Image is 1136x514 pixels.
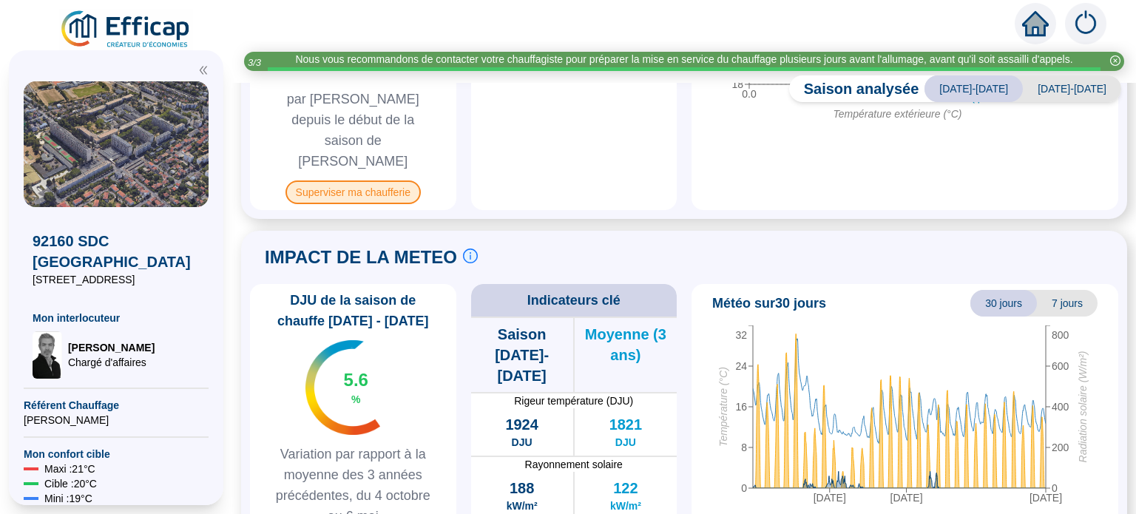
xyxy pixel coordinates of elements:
[1052,400,1069,412] tspan: 400
[834,108,962,120] tspan: Température extérieure (°C)
[265,246,457,269] span: IMPACT DE LA METEO
[609,414,643,435] span: 1821
[256,290,450,331] span: DJU de la saison de chauffe [DATE] - [DATE]
[1065,3,1106,44] img: alerts
[344,368,368,392] span: 5.6
[59,9,193,50] img: efficap energie logo
[44,461,95,476] span: Maxi : 21 °C
[1037,290,1098,317] span: 7 jours
[575,324,677,365] span: Moyenne (3 ans)
[890,491,923,503] tspan: [DATE]
[1023,75,1121,102] span: [DATE]-[DATE]
[351,392,360,407] span: %
[789,78,919,99] span: Saison analysée
[33,311,200,325] span: Mon interlocuteur
[44,491,92,506] span: Mini : 19 °C
[33,231,200,272] span: 92160 SDC [GEOGRAPHIC_DATA]
[741,481,747,493] tspan: 0
[471,393,677,408] span: Rigeur température (DJU)
[305,340,380,435] img: indicateur températures
[44,476,97,491] span: Cible : 20 °C
[295,52,1072,67] div: Nous vous recommandons de contacter votre chauffagiste pour préparer la mise en service du chauff...
[610,498,641,513] span: kW/m²
[814,491,846,503] tspan: [DATE]
[471,457,677,472] span: Rayonnement solaire
[735,328,747,340] tspan: 32
[198,65,209,75] span: double-left
[1022,10,1049,37] span: home
[1052,328,1069,340] tspan: 800
[512,435,532,450] span: DJU
[68,355,155,370] span: Chargé d'affaires
[33,331,62,379] img: Chargé d'affaires
[741,441,747,453] tspan: 8
[507,498,538,513] span: kW/m²
[68,340,155,355] span: [PERSON_NAME]
[1029,491,1062,503] tspan: [DATE]
[285,180,421,204] span: Superviser ma chaufferie
[731,78,743,89] tspan: 18
[712,293,826,314] span: Météo sur 30 jours
[1052,441,1069,453] tspan: 200
[613,478,638,498] span: 122
[248,57,261,68] i: 3 / 3
[1110,55,1120,66] span: close-circle
[735,400,747,412] tspan: 16
[1052,481,1058,493] tspan: 0
[970,290,1037,317] span: 30 jours
[527,290,621,311] span: Indicateurs clé
[24,413,209,427] span: [PERSON_NAME]
[24,398,209,413] span: Référent Chauffage
[971,86,981,104] text: 16.3
[505,414,538,435] span: 1924
[615,435,636,450] span: DJU
[735,359,747,371] tspan: 24
[742,87,757,99] tspan: 0.0
[717,367,729,447] tspan: Température (°C)
[256,68,450,172] span: Économies de DJU fournis par [PERSON_NAME] depuis le début de la saison de [PERSON_NAME]
[924,75,1023,102] span: [DATE]-[DATE]
[463,248,478,263] span: info-circle
[1077,351,1089,462] tspan: Radiation solaire (W/m²)
[33,272,200,287] span: [STREET_ADDRESS]
[510,478,534,498] span: 188
[24,447,209,461] span: Mon confort cible
[1052,359,1069,371] tspan: 600
[471,324,573,386] span: Saison [DATE]-[DATE]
